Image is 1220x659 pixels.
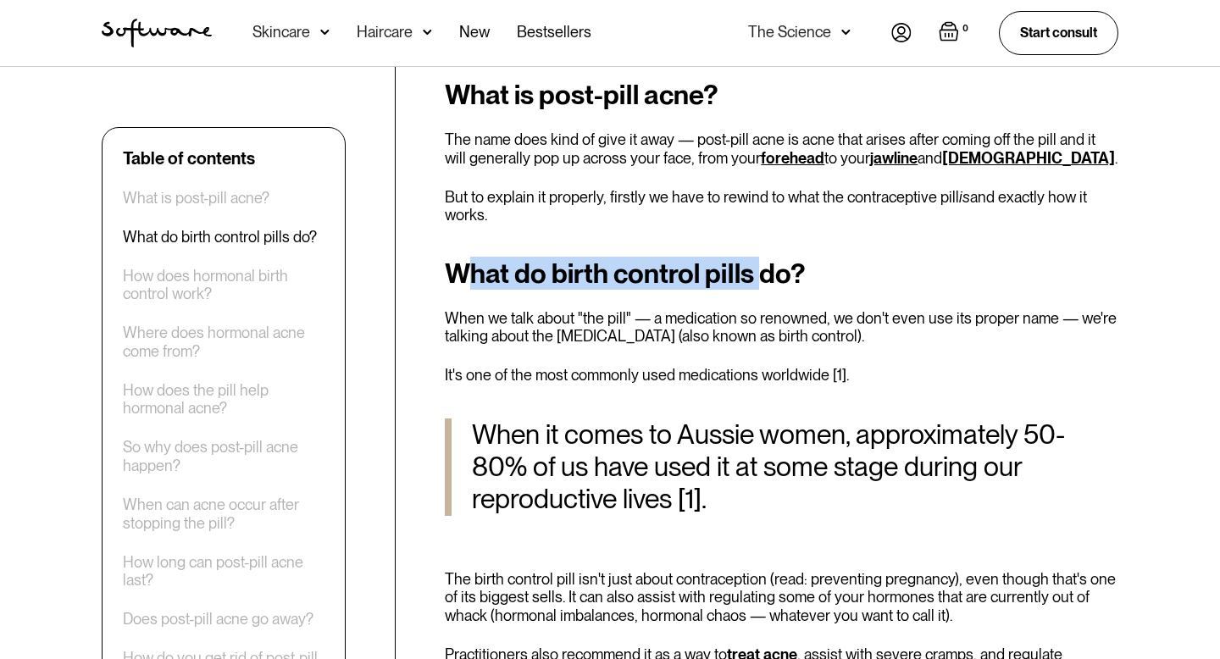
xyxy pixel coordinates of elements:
[357,24,413,41] div: Haircare
[102,19,212,47] a: home
[102,19,212,47] img: Software Logo
[445,570,1118,625] p: The birth control pill isn't just about contraception (read: preventing pregnancy), even though t...
[320,24,330,41] img: arrow down
[445,309,1118,346] p: When we talk about "the pill" — a medication so renowned, we don't even use its proper name — we'...
[123,189,269,208] a: What is post-pill acne?
[748,24,831,41] div: The Science
[445,80,1118,110] h2: What is post-pill acne?
[123,148,255,169] div: Table of contents
[123,611,313,629] a: Does post-pill acne go away?
[123,324,324,361] a: Where does hormonal acne come from?
[942,149,1115,167] a: [DEMOGRAPHIC_DATA]
[123,228,317,246] a: What do birth control pills do?
[999,11,1118,54] a: Start consult
[123,381,324,418] a: How does the pill help hormonal acne?
[939,21,972,45] a: Open empty cart
[123,496,324,532] a: When can acne occur after stopping the pill?
[423,24,432,41] img: arrow down
[252,24,310,41] div: Skincare
[445,188,1118,224] p: But to explain it properly, firstly we have to rewind to what the contraceptive pill and exactly ...
[761,149,824,167] a: forehead
[959,188,970,206] em: is
[123,439,324,475] a: So why does post-pill acne happen?
[870,149,918,167] a: jawline
[123,267,324,303] a: How does hormonal birth control work?
[445,418,1118,516] blockquote: When it comes to Aussie women, approximately 50-80% of us have used it at some stage during our r...
[445,130,1118,167] p: The name does kind of give it away — post-pill acne is acne that arises after coming off the pill...
[445,366,1118,385] p: It's one of the most commonly used medications worldwide [1].
[959,21,972,36] div: 0
[445,258,1118,289] h2: What do birth control pills do?
[841,24,851,41] img: arrow down
[123,553,324,590] a: How long can post-pill acne last?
